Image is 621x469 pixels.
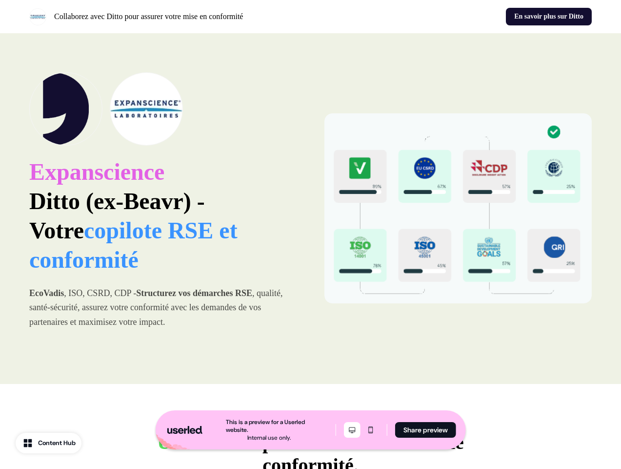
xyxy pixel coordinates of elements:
p: Collaborez avec Ditto pour assurer votre mise en conformité [54,11,243,22]
p: Ditto (ex-Beavr) - [29,157,297,275]
strong: Structurez vos démarches RSE [136,288,252,298]
p: , ISO, CSRD, CDP - , qualité, santé-sécurité, assurez votre conformité avec les demandes de vos p... [29,286,297,329]
span: copilote RSE et conformité [29,217,238,273]
button: Desktop mode [344,422,361,438]
div: Internal use only. [247,434,291,442]
button: Content Hub [16,433,81,453]
button: Share preview [395,422,456,438]
div: This is a preview for a Userled website. [226,418,312,434]
strong: Votre [29,217,238,273]
span: Un seul outil [157,431,262,453]
strong: EcoVadis [29,288,64,298]
button: Mobile mode [362,422,379,438]
a: En savoir plus sur Ditto [506,8,592,25]
span: Expanscience [29,159,164,185]
div: Content Hub [38,438,76,448]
